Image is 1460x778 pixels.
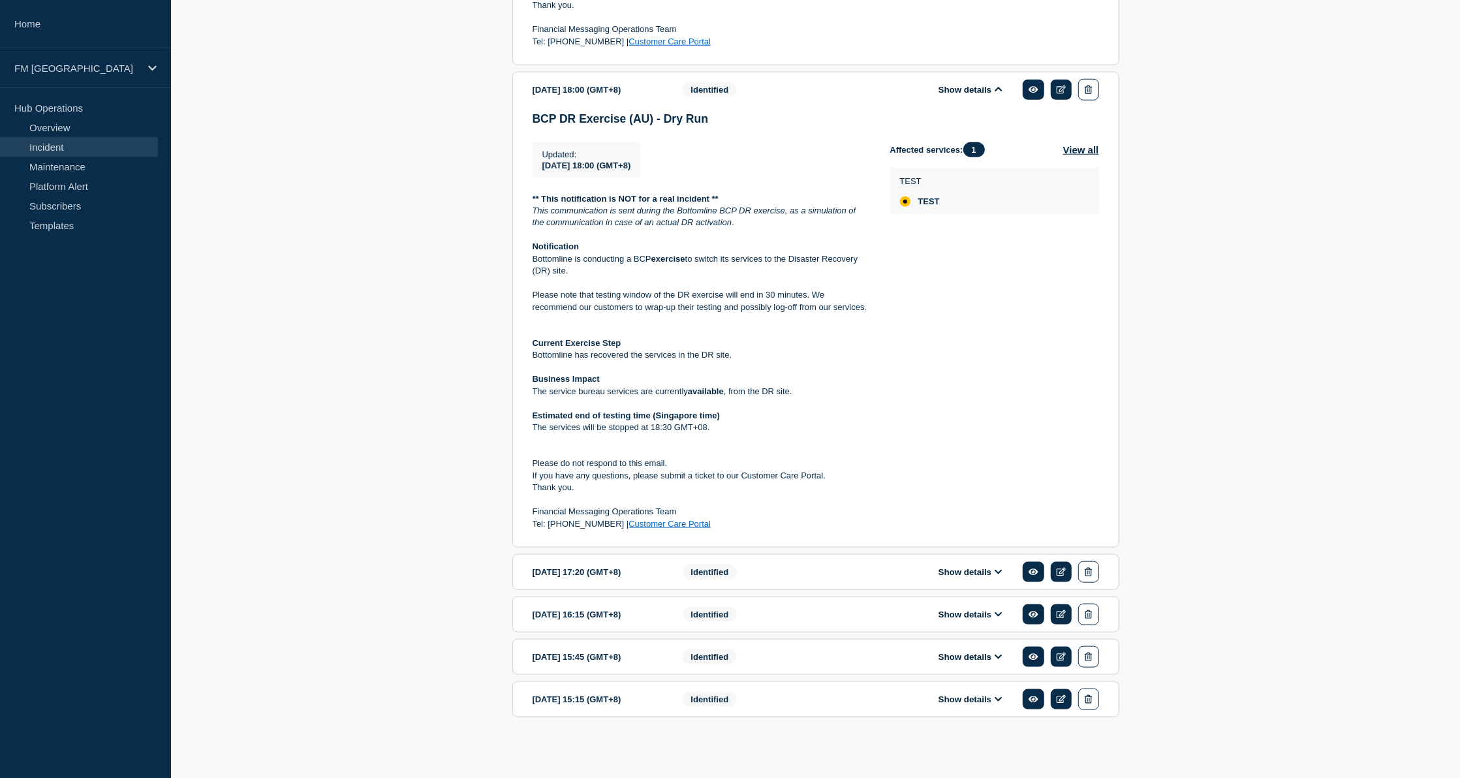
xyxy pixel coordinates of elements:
[533,289,869,313] p: Please note that testing window of the DR exercise will end in 30 minutes. We recommend our custo...
[935,84,1006,95] button: Show details
[533,422,869,433] p: The services will be stopped at 18:30 GMT+08.
[935,609,1006,620] button: Show details
[651,254,685,264] strong: exercise
[533,411,720,420] strong: Estimated end of testing time (Singapore time)
[890,142,991,157] span: Affected services:
[542,149,631,159] p: Updated :
[533,374,600,384] strong: Business Impact
[629,37,711,46] a: Customer Care Portal
[533,79,663,101] div: [DATE] 18:00 (GMT+8)
[683,607,738,622] span: Identified
[533,205,869,229] p: .
[935,567,1006,578] button: Show details
[533,518,869,530] p: Tel: [PHONE_NUMBER] |
[533,689,663,710] div: [DATE] 15:15 (GMT+8)
[533,470,869,482] p: If you have any questions, please submit a ticket to our Customer Care Portal.
[533,561,663,583] div: [DATE] 17:20 (GMT+8)
[683,692,738,707] span: Identified
[533,253,869,277] p: Bottomline is conducting a BCP to switch its services to the Disaster Recovery (DR) site.
[533,338,621,348] strong: Current Exercise Step
[533,482,869,493] p: Thank you.
[963,142,985,157] span: 1
[14,63,140,74] p: FM [GEOGRAPHIC_DATA]
[533,36,869,48] p: Tel: [PHONE_NUMBER] |
[533,206,859,227] em: This communication is sent during the Bottomline BCP DR exercise, as a simulation of the communic...
[533,458,869,469] p: Please do not respond to this email.
[1063,142,1099,157] button: View all
[629,519,711,529] a: Customer Care Portal
[935,694,1006,705] button: Show details
[533,349,869,361] p: Bottomline has recovered the services in the DR site.
[542,161,631,170] span: [DATE] 18:00 (GMT+8)
[533,112,1099,126] h3: BCP DR Exercise (AU) - Dry Run
[533,386,869,397] p: The service bureau services are currently , from the DR site.
[533,604,663,625] div: [DATE] 16:15 (GMT+8)
[900,176,940,186] p: TEST
[533,506,869,518] p: Financial Messaging Operations Team
[900,196,910,207] div: affected
[533,23,869,35] p: Financial Messaging Operations Team
[533,241,580,251] strong: Notification
[533,646,663,668] div: [DATE] 15:45 (GMT+8)
[688,386,724,396] strong: available
[683,649,738,664] span: Identified
[683,565,738,580] span: Identified
[935,651,1006,662] button: Show details
[533,194,719,204] strong: ** This notification is NOT for a real incident **
[683,82,738,97] span: Identified
[918,196,940,207] span: TEST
